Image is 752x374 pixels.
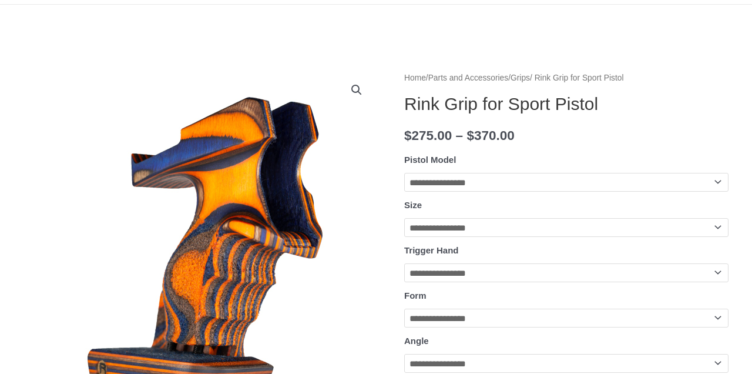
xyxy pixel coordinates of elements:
[404,290,427,300] label: Form
[404,128,412,143] span: $
[404,200,422,210] label: Size
[456,128,464,143] span: –
[404,155,456,165] label: Pistol Model
[404,74,426,82] a: Home
[511,74,530,82] a: Grips
[404,128,452,143] bdi: 275.00
[466,128,514,143] bdi: 370.00
[404,245,459,255] label: Trigger Hand
[404,71,728,86] nav: Breadcrumb
[466,128,474,143] span: $
[404,336,429,346] label: Angle
[346,79,367,101] a: View full-screen image gallery
[404,93,728,115] h1: Rink Grip for Sport Pistol
[428,74,509,82] a: Parts and Accessories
